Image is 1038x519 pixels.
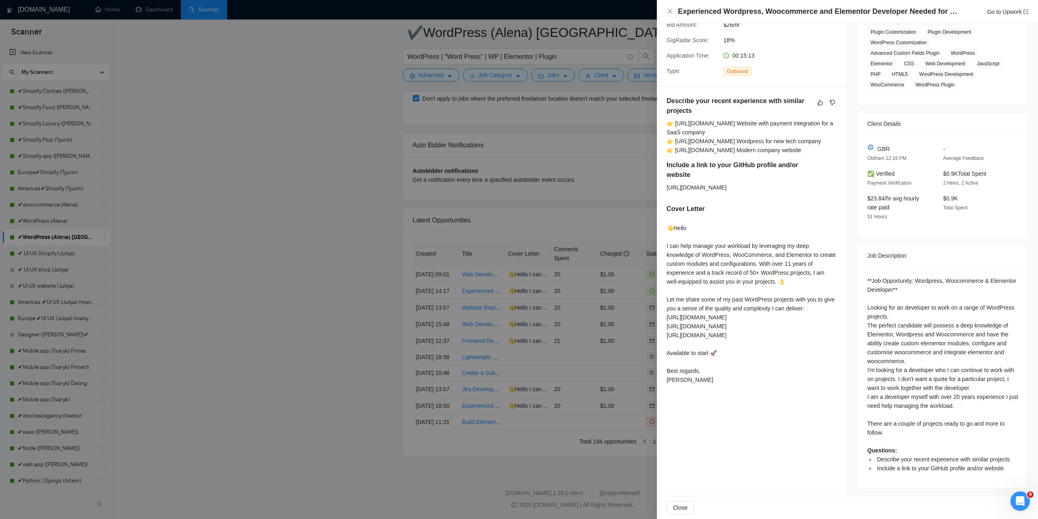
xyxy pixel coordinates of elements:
div: [URL][DOMAIN_NAME] [79,19,156,37]
div: 27 августа [6,201,156,212]
div: Привіт, поки новин від дев команди немає, але як тільки отримаємо - напишемо [PERSON_NAME].Дякуєм... [6,153,133,194]
span: 9 [1027,491,1034,498]
div: привіт, є новини?: [95,134,149,142]
span: PHP [867,70,884,79]
div: artemrasenko@webdesignsun.com говорит… [6,129,156,153]
span: Advanced Custom Fields Plugin [867,49,943,58]
a: Go to Upworkexport [987,9,1028,15]
div: **Job Opportunity: Wordpress, Woocommerce & Elementor Developer** Looking for an developer to wor... [867,276,1018,473]
div: [URL][DOMAIN_NAME] [667,183,824,192]
button: Close [667,8,673,15]
span: Type: [667,68,680,74]
span: CSS [901,59,918,68]
span: HTML5 [889,70,911,79]
strong: Questions: [867,447,897,454]
button: Close [667,501,694,514]
div: 👋Hello I can help manage your workload by leveraging my deep knowledge of WordPress, WooCommerce,... [667,224,837,384]
div: Client Details [867,113,1018,135]
span: Total Spent [943,205,967,211]
button: dislike [828,98,837,108]
img: Profile image for Nazar [23,4,36,17]
span: GBR [877,144,890,153]
span: Plugin Customization [867,28,920,37]
div: ось це вже не прийшло [79,42,149,50]
button: Start recording [51,259,58,266]
textarea: Ваше сообщение... [7,242,155,256]
span: - [943,146,945,152]
button: go back [5,3,21,19]
span: WordPress [948,49,978,58]
span: WordPress Customization [867,38,930,47]
button: Средство выбора эмодзи [13,259,19,266]
button: Средство выбора GIF-файла [26,259,32,266]
span: Application Time: [667,52,710,59]
span: 18% [723,36,845,45]
span: $23.84/hr avg hourly rate paid [867,195,919,211]
span: GigRadar Score: [667,37,709,43]
h4: Experienced Wordpress, Woocommerce and Elementor Developer Needed for Projects [678,6,958,17]
span: Average Feedback [943,155,984,161]
div: Маємо апдейт від дев команди. Сповіщення про нові інвайти в Телеграм дійсно не доставлялись через... [13,217,127,265]
div: Маємо апдейт від дев команди. Сповіщення про нові інвайти в Телеграм дійсно не доставлялись через... [6,212,133,341]
div: 👉 [URL][DOMAIN_NAME] Website with payment integration for a SaaS company 👉 [URL][DOMAIN_NAME] Wor... [667,119,837,155]
div: Дякую за уточнення, я створюю тоді тікет і передаю питання на дев команду, як тільки отримаємо ві... [13,67,127,106]
span: WordPress Plugin [912,80,958,89]
span: clock-circle [723,53,729,58]
a: [URL][DOMAIN_NAME] [86,24,149,31]
span: $0.9K Total Spent [943,170,987,177]
span: Elementor [867,59,896,68]
h5: Include a link to your GitHub profile and/or website [667,160,800,180]
span: JavaScript [974,59,1003,68]
span: Oldham 12:16 PM [867,155,907,161]
button: like [815,98,825,108]
span: close [667,8,673,15]
span: Describe your recent experience with similar projects [877,456,1010,463]
button: Главная [127,3,142,19]
div: привіт, є новини?: [88,129,156,146]
span: like [817,99,823,106]
button: Добавить вложение [39,259,45,266]
span: WordPress Development [916,70,976,79]
img: 🌐 [868,144,873,150]
span: export [1023,9,1028,14]
span: WooCommerce [867,80,907,89]
div: Привіт, поки новин від дев команди немає, але як тільки отримаємо - напишемо [PERSON_NAME]. Дякує... [13,158,127,190]
span: Close [673,503,688,512]
div: artemrasenko@webdesignsun.com говорит… [6,37,156,62]
span: Bid Amount: [667,22,697,28]
span: 2 Hires, 2 Active [943,180,978,186]
div: Дякую за уточнення, я створюю тоді тікет і передаю питання на дев команду, як тільки отримаємо ві... [6,62,133,111]
iframe: To enrich screen reader interactions, please activate Accessibility in Grammarly extension settings [1010,491,1030,511]
span: Web Development [922,59,969,68]
p: Был в сети 3 ч назад [39,10,97,18]
span: $26/hr [723,20,845,29]
span: ✅ Verified [867,170,895,177]
h1: Nazar [39,4,58,10]
span: Payment Verification [867,180,911,186]
span: 51 Hours [867,214,887,220]
button: Отправить сообщение… [139,256,152,269]
div: ось це вже не прийшло [72,37,156,55]
div: artemrasenko@webdesignsun.com говорит… [6,19,156,38]
span: $0.9K [943,195,958,202]
span: dislike [830,99,835,106]
div: Закрыть [142,3,157,18]
h5: Describe your recent experience with similar projects [667,96,812,116]
span: Outbound [723,67,751,76]
div: Nazar говорит… [6,153,156,201]
div: Nazar говорит… [6,212,156,347]
h5: Cover Letter [667,204,705,214]
span: 00:15:13 [732,52,755,59]
div: 20 августа [6,118,156,129]
div: Job Description [867,245,1018,267]
span: Plugin Development [924,28,974,37]
span: Include a link to your GitHub profile and/or website [877,465,1004,472]
div: Nazar говорит… [6,62,156,118]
